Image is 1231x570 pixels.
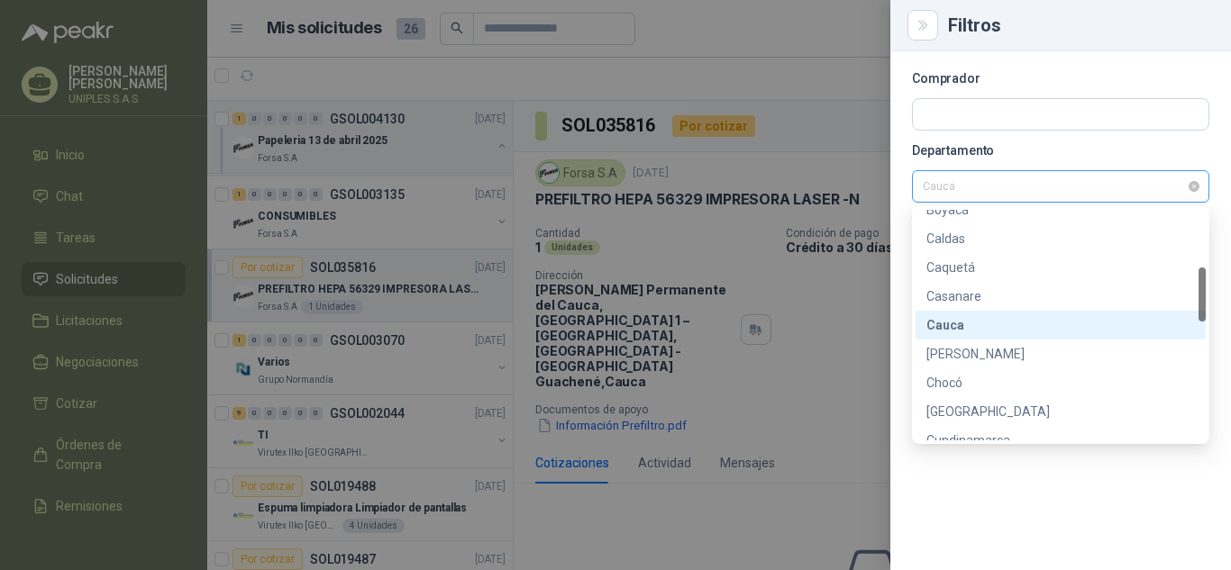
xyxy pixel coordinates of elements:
div: Córdoba [916,397,1206,426]
div: Boyacá [926,200,1195,220]
div: Chocó [926,373,1195,393]
div: [GEOGRAPHIC_DATA] [926,402,1195,421]
div: [PERSON_NAME] [926,344,1195,364]
div: Chocó [916,368,1206,397]
div: Cauca [926,315,1195,335]
div: Caldas [916,224,1206,253]
span: Cauca [923,173,1199,200]
div: Filtros [948,16,1209,34]
div: Cauca [916,311,1206,339]
span: close-circle [1189,181,1199,192]
div: Casanare [926,286,1195,306]
div: Caquetá [916,253,1206,282]
div: Cundinamarca [916,426,1206,455]
div: Cundinamarca [926,430,1195,450]
div: Caldas [926,229,1195,249]
p: Departamento [912,145,1209,156]
div: Cesar [916,339,1206,368]
div: Boyacá [916,195,1206,224]
div: Casanare [916,282,1206,311]
button: Close [912,14,934,36]
div: Caquetá [926,258,1195,277]
p: Comprador [912,73,1209,84]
